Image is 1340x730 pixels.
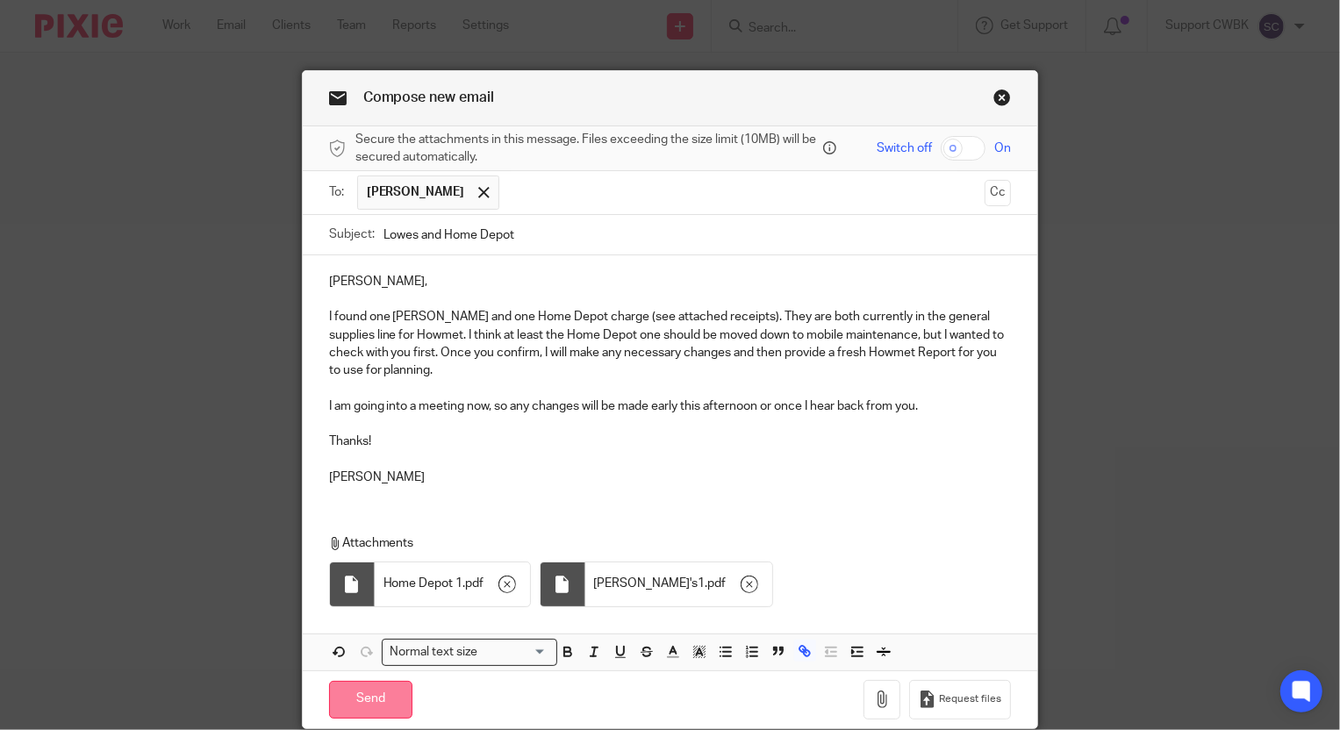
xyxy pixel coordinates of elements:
[329,681,412,719] input: Send
[329,183,348,201] label: To:
[329,469,1012,486] p: [PERSON_NAME]
[329,308,1012,379] p: I found one [PERSON_NAME] and one Home Depot charge (see attached receipts). They are both curren...
[382,639,557,666] div: Search for option
[483,643,546,662] input: Search for option
[993,89,1011,112] a: Close this dialog window
[329,534,1003,552] p: Attachments
[466,575,484,592] span: pdf
[877,140,932,157] span: Switch off
[363,90,495,104] span: Compose new email
[985,180,1011,206] button: Cc
[329,397,1012,415] p: I am going into a meeting now, so any changes will be made early this afternoon or once I hear ba...
[939,692,1001,706] span: Request files
[909,680,1011,719] button: Request files
[386,643,482,662] span: Normal text size
[708,575,727,592] span: pdf
[329,225,375,243] label: Subject:
[994,140,1011,157] span: On
[367,183,465,201] span: [PERSON_NAME]
[585,562,772,606] div: .
[594,575,706,592] span: [PERSON_NAME]'s1
[383,575,463,592] span: Home Depot 1
[375,562,530,606] div: .
[329,433,1012,450] p: Thanks!
[329,273,1012,290] p: [PERSON_NAME],
[355,131,819,167] span: Secure the attachments in this message. Files exceeding the size limit (10MB) will be secured aut...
